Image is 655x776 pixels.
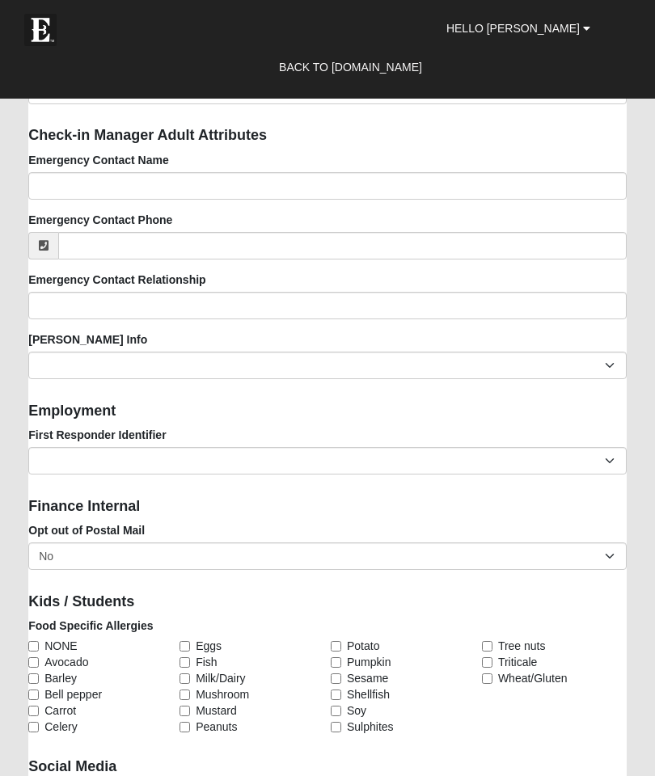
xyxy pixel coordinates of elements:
[347,638,379,654] span: Potato
[28,593,627,611] h4: Kids / Students
[28,152,169,168] label: Emergency Contact Name
[196,719,237,735] span: Peanuts
[28,758,627,776] h4: Social Media
[28,657,39,668] input: Avocado
[482,657,492,668] input: Triticale
[44,638,77,654] span: NONE
[28,212,172,228] label: Emergency Contact Phone
[44,702,76,719] span: Carrot
[28,641,39,652] input: NONE
[347,654,391,670] span: Pumpkin
[28,427,166,443] label: First Responder Identifier
[180,641,190,652] input: Eggs
[180,722,190,732] input: Peanuts
[446,22,580,35] span: Hello [PERSON_NAME]
[331,673,341,684] input: Sesame
[196,654,217,670] span: Fish
[331,657,341,668] input: Pumpkin
[180,706,190,716] input: Mustard
[196,702,237,719] span: Mustard
[28,498,627,516] h4: Finance Internal
[196,686,249,702] span: Mushroom
[331,706,341,716] input: Soy
[28,722,39,732] input: Celery
[180,690,190,700] input: Mushroom
[24,14,57,46] img: Eleven22 logo
[28,673,39,684] input: Barley
[180,657,190,668] input: Fish
[267,47,434,87] a: Back to [DOMAIN_NAME]
[331,722,341,732] input: Sulphites
[434,8,602,48] a: Hello [PERSON_NAME]
[44,686,102,702] span: Bell pepper
[347,719,394,735] span: Sulphites
[44,654,88,670] span: Avocado
[44,719,77,735] span: Celery
[498,638,546,654] span: Tree nuts
[482,673,492,684] input: Wheat/Gluten
[331,690,341,700] input: Shellfish
[498,670,568,686] span: Wheat/Gluten
[482,641,492,652] input: Tree nuts
[44,670,77,686] span: Barley
[347,702,366,719] span: Soy
[28,331,147,348] label: [PERSON_NAME] Info
[347,670,388,686] span: Sesame
[28,272,205,288] label: Emergency Contact Relationship
[28,403,627,420] h4: Employment
[347,686,390,702] span: Shellfish
[28,127,627,145] h4: Check-in Manager Adult Attributes
[180,673,190,684] input: Milk/Dairy
[196,670,245,686] span: Milk/Dairy
[28,618,153,634] label: Food Specific Allergies
[28,706,39,716] input: Carrot
[331,641,341,652] input: Potato
[498,654,538,670] span: Triticale
[28,690,39,700] input: Bell pepper
[28,522,145,538] label: Opt out of Postal Mail
[196,638,222,654] span: Eggs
